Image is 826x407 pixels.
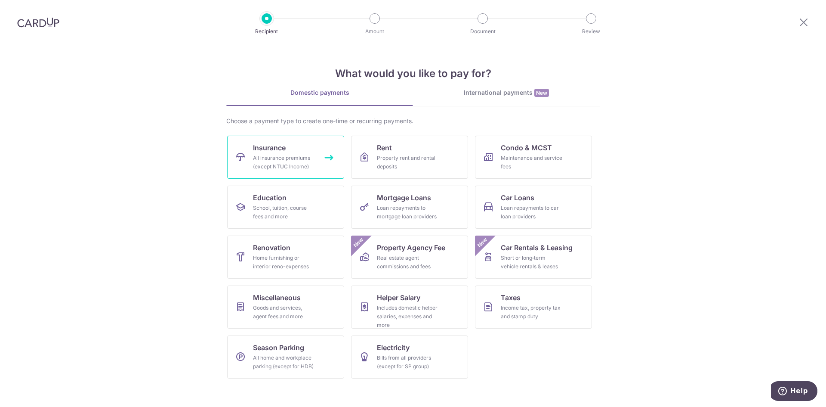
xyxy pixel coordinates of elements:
[253,204,315,221] div: School, tuition, course fees and more
[377,304,439,329] div: Includes domestic helper salaries, expenses and more
[377,342,410,353] span: Electricity
[351,336,468,379] a: ElectricityBills from all providers (except for SP group)
[377,193,431,203] span: Mortgage Loans
[253,242,290,253] span: Renovation
[253,354,315,371] div: All home and workplace parking (except for HDB)
[501,143,552,153] span: Condo & MCST
[227,286,344,329] a: MiscellaneousGoods and services, agent fees and more
[377,143,392,153] span: Rent
[475,136,592,179] a: Condo & MCSTMaintenance and service fees
[351,186,468,229] a: Mortgage LoansLoan repayments to mortgage loan providers
[253,254,315,271] div: Home furnishing or interior reno-expenses
[19,6,37,14] span: Help
[226,117,600,125] div: Choose a payment type to create one-time or recurring payments.
[377,242,445,253] span: Property Agency Fee
[351,236,366,250] span: New
[253,304,315,321] div: Goods and services, agent fees and more
[253,292,301,303] span: Miscellaneous
[227,336,344,379] a: Season ParkingAll home and workplace parking (except for HDB)
[253,143,286,153] span: Insurance
[475,286,592,329] a: TaxesIncome tax, property tax and stamp duty
[377,354,439,371] div: Bills from all providers (except for SP group)
[377,292,420,303] span: Helper Salary
[253,154,315,171] div: All insurance premiums (except NTUC Income)
[475,186,592,229] a: Car LoansLoan repayments to car loan providers
[343,27,407,36] p: Amount
[351,286,468,329] a: Helper SalaryIncludes domestic helper salaries, expenses and more
[475,236,592,279] a: Car Rentals & LeasingShort or long‑term vehicle rentals & leasesNew
[534,89,549,97] span: New
[227,186,344,229] a: EducationSchool, tuition, course fees and more
[413,88,600,97] div: International payments
[501,292,521,303] span: Taxes
[501,254,563,271] div: Short or long‑term vehicle rentals & leases
[377,204,439,221] div: Loan repayments to mortgage loan providers
[451,27,515,36] p: Document
[227,136,344,179] a: InsuranceAll insurance premiums (except NTUC Income)
[17,17,59,28] img: CardUp
[253,342,304,353] span: Season Parking
[559,27,623,36] p: Review
[501,193,534,203] span: Car Loans
[475,236,490,250] span: New
[501,242,573,253] span: Car Rentals & Leasing
[501,204,563,221] div: Loan repayments to car loan providers
[235,27,299,36] p: Recipient
[351,236,468,279] a: Property Agency FeeReal estate agent commissions and feesNew
[377,254,439,271] div: Real estate agent commissions and fees
[501,154,563,171] div: Maintenance and service fees
[227,236,344,279] a: RenovationHome furnishing or interior reno-expenses
[226,66,600,81] h4: What would you like to pay for?
[501,304,563,321] div: Income tax, property tax and stamp duty
[226,88,413,97] div: Domestic payments
[771,381,817,403] iframe: Opens a widget where you can find more information
[351,136,468,179] a: RentProperty rent and rental deposits
[253,193,287,203] span: Education
[377,154,439,171] div: Property rent and rental deposits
